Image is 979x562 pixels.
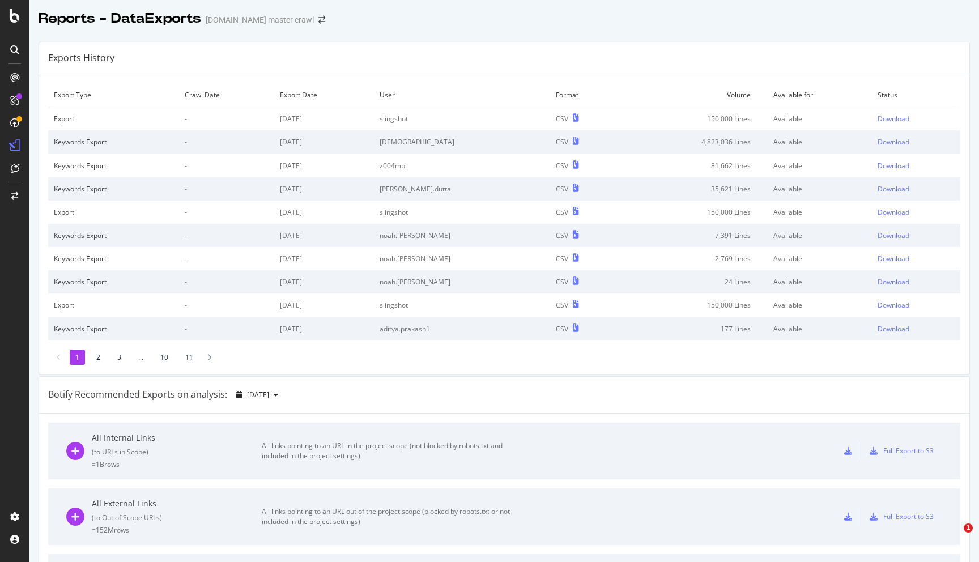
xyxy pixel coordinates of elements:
[54,161,173,171] div: Keywords Export
[773,324,866,334] div: Available
[112,350,127,365] li: 3
[621,130,768,154] td: 4,823,036 Lines
[54,277,173,287] div: Keywords Export
[179,293,274,317] td: -
[39,9,201,28] div: Reports - DataExports
[179,107,274,131] td: -
[274,270,374,293] td: [DATE]
[374,247,550,270] td: noah.[PERSON_NAME]
[878,114,909,124] div: Download
[556,161,568,171] div: CSV
[550,83,621,107] td: Format
[91,350,106,365] li: 2
[844,447,852,455] div: csv-export
[70,350,85,365] li: 1
[878,231,955,240] a: Download
[878,231,909,240] div: Download
[621,83,768,107] td: Volume
[206,14,314,25] div: [DOMAIN_NAME] master crawl
[621,224,768,247] td: 7,391 Lines
[870,513,878,521] div: s3-export
[247,390,269,399] span: 2025 Sep. 15th
[556,184,568,194] div: CSV
[773,231,866,240] div: Available
[179,201,274,224] td: -
[92,498,262,509] div: All External Links
[556,207,568,217] div: CSV
[374,317,550,340] td: aditya.prakash1
[878,137,955,147] a: Download
[374,270,550,293] td: noah.[PERSON_NAME]
[374,177,550,201] td: [PERSON_NAME].dutta
[556,300,568,310] div: CSV
[179,154,274,177] td: -
[54,254,173,263] div: Keywords Export
[883,446,934,455] div: Full Export to S3
[878,324,909,334] div: Download
[556,114,568,124] div: CSV
[48,52,114,65] div: Exports History
[878,161,955,171] a: Download
[274,177,374,201] td: [DATE]
[878,300,909,310] div: Download
[773,137,866,147] div: Available
[878,300,955,310] a: Download
[878,324,955,334] a: Download
[179,83,274,107] td: Crawl Date
[274,224,374,247] td: [DATE]
[274,130,374,154] td: [DATE]
[92,432,262,444] div: All Internal Links
[179,317,274,340] td: -
[964,523,973,533] span: 1
[54,324,173,334] div: Keywords Export
[274,107,374,131] td: [DATE]
[556,137,568,147] div: CSV
[179,224,274,247] td: -
[621,247,768,270] td: 2,769 Lines
[54,184,173,194] div: Keywords Export
[374,154,550,177] td: z004mbl
[54,300,173,310] div: Export
[768,83,872,107] td: Available for
[232,386,283,404] button: [DATE]
[155,350,174,365] li: 10
[54,114,173,124] div: Export
[773,184,866,194] div: Available
[374,293,550,317] td: slingshot
[621,317,768,340] td: 177 Lines
[374,107,550,131] td: slingshot
[262,506,517,527] div: All links pointing to an URL out of the project scope (blocked by robots.txt or not included in t...
[179,130,274,154] td: -
[878,254,909,263] div: Download
[883,512,934,521] div: Full Export to S3
[878,114,955,124] a: Download
[940,523,968,551] iframe: Intercom live chat
[878,207,909,217] div: Download
[180,350,199,365] li: 11
[878,207,955,217] a: Download
[621,177,768,201] td: 35,621 Lines
[878,184,909,194] div: Download
[374,201,550,224] td: slingshot
[48,388,227,401] div: Botify Recommended Exports on analysis:
[878,184,955,194] a: Download
[773,254,866,263] div: Available
[54,231,173,240] div: Keywords Export
[878,277,955,287] a: Download
[878,137,909,147] div: Download
[878,254,955,263] a: Download
[318,16,325,24] div: arrow-right-arrow-left
[274,293,374,317] td: [DATE]
[274,317,374,340] td: [DATE]
[621,107,768,131] td: 150,000 Lines
[179,247,274,270] td: -
[872,83,960,107] td: Status
[92,447,262,457] div: ( to URLs in Scope )
[48,83,179,107] td: Export Type
[621,201,768,224] td: 150,000 Lines
[844,513,852,521] div: csv-export
[621,154,768,177] td: 81,662 Lines
[92,459,262,469] div: = 1B rows
[262,441,517,461] div: All links pointing to an URL in the project scope (not blocked by robots.txt and included in the ...
[556,231,568,240] div: CSV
